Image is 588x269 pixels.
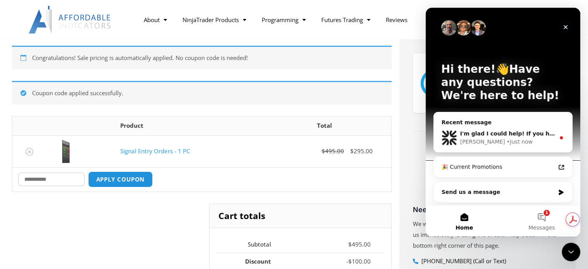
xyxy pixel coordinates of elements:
[22,12,38,19] div: v 4.0.25
[421,69,448,97] img: mark thumbs good 43913 | Affordable Indicators – NinjaTrader
[12,12,19,19] img: logo_orange.svg
[133,12,147,26] div: Close
[16,155,130,163] div: 🎉 Current Promotions
[11,152,143,166] a: 🎉 Current Promotions
[175,11,254,29] a: NinjaTrader Products
[419,256,506,267] span: [PHONE_NUMBER] (Call or Text)
[16,180,129,188] div: Send us a message
[29,6,112,34] img: LogoAI | Affordable Indicators – NinjaTrader
[77,45,83,51] img: tab_keywords_by_traffic_grey.svg
[12,81,392,105] div: Coupon code applied successfully.
[210,204,391,228] h2: Cart totals
[12,46,392,69] div: Congratulations! Sale pricing is automatically applied. No coupon code is needed!
[413,220,560,249] span: We would love to hear from you! The best way to reach us immediately is using the circular help b...
[350,147,373,155] bdi: 295.00
[81,130,107,138] div: • Just now
[21,45,27,51] img: tab_domain_overview_orange.svg
[378,11,415,29] a: Reviews
[29,46,69,51] div: Domain Overview
[136,11,175,29] a: About
[88,171,153,187] button: Apply coupon
[34,123,397,129] span: I'm glad I could help! If you have any more questions or need further assistance, just let me kno...
[30,217,47,223] span: Home
[8,174,147,195] div: Send us a message
[322,147,325,155] span: $
[348,240,371,248] bdi: 495.00
[136,11,456,29] nav: Menu
[350,147,354,155] span: $
[348,240,352,248] span: $
[314,11,378,29] a: Futures Trading
[20,20,85,26] div: Domain: [DOMAIN_NAME]
[120,147,190,155] a: Signal Entry Orders - 1 PC
[77,198,155,229] button: Messages
[103,217,130,223] span: Messages
[258,117,391,135] th: Total
[114,117,258,135] th: Product
[348,257,371,265] bdi: 100.00
[562,243,580,261] iframe: Intercom live chat
[217,236,284,253] th: Subtotal
[26,148,33,156] a: Remove Signal Entry Orders - 1 PC from cart
[346,257,348,265] span: -
[12,20,19,26] img: website_grey.svg
[34,130,79,138] div: [PERSON_NAME]
[322,147,344,155] bdi: 495.00
[85,46,130,51] div: Keywords by Traffic
[348,257,352,265] span: $
[254,11,314,29] a: Programming
[426,8,580,236] iframe: Intercom live chat
[52,140,79,163] img: SignalEntryOrders | Affordable Indicators – NinjaTrader
[413,145,562,203] iframe: Customer reviews powered by Trustpilot
[413,205,562,214] h3: Need Help?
